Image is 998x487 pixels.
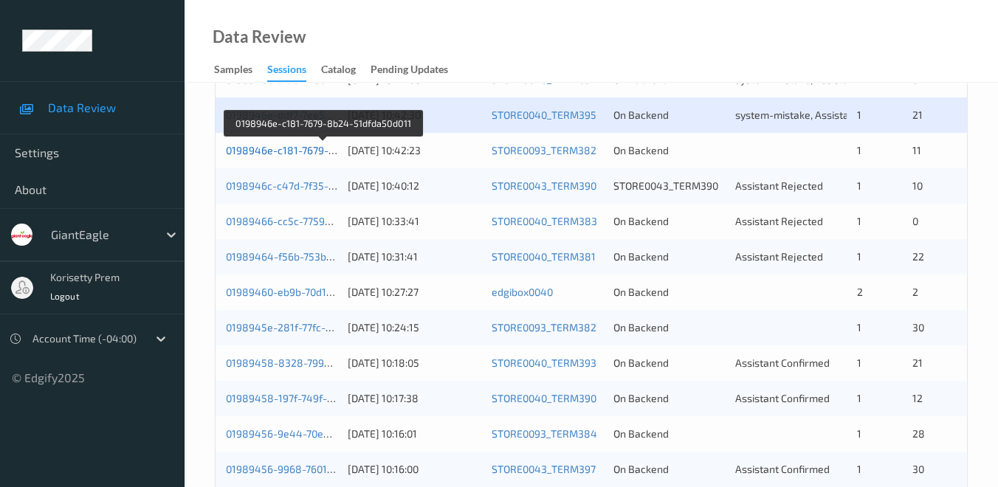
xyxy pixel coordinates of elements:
[371,60,463,80] a: Pending Updates
[613,108,725,122] div: On Backend
[348,249,481,264] div: [DATE] 10:31:41
[348,108,481,122] div: [DATE] 10:42:30
[857,215,861,227] span: 1
[226,73,426,86] a: 0198946e-dfa5-7495-992f-a609de361d60
[857,463,861,475] span: 1
[348,285,481,300] div: [DATE] 10:27:27
[912,356,923,369] span: 21
[912,144,921,156] span: 11
[857,250,861,263] span: 1
[492,144,596,156] a: STORE0093_TERM382
[857,108,861,121] span: 1
[613,249,725,264] div: On Backend
[226,427,427,440] a: 01989456-9e44-70e4-9f6e-a7637c7a515d
[857,179,861,192] span: 1
[267,60,321,82] a: Sessions
[226,321,423,334] a: 0198945e-281f-77fc-9da9-d6c46098fe3b
[613,426,725,441] div: On Backend
[613,179,725,193] div: STORE0043_TERM390
[492,463,596,475] a: STORE0043_TERM397
[226,392,424,404] a: 01989458-197f-749f-89ce-a374f65853dd
[226,286,424,298] a: 01989460-eb9b-70d1-9678-501af7eb01e4
[492,73,596,86] a: STORE0043_TERM397
[348,391,481,406] div: [DATE] 10:17:38
[348,356,481,370] div: [DATE] 10:18:05
[735,356,830,369] span: Assistant Confirmed
[735,73,903,86] span: system-mistake, Assistant Rejected
[226,108,427,121] a: 0198946e-ddf7-7ee5-9cb6-af652d788e48
[226,250,422,263] a: 01989464-f56b-753b-a6d2-a11d1a19e7dc
[226,356,429,369] a: 01989458-8328-7997-95cc-0be362dc513d
[213,30,306,44] div: Data Review
[348,462,481,477] div: [DATE] 10:16:00
[857,356,861,369] span: 1
[613,391,725,406] div: On Backend
[492,286,553,298] a: edgibox0040
[226,144,422,156] a: 0198946e-c181-7679-8b24-51dfda50d011
[492,108,596,121] a: STORE0040_TERM395
[857,321,861,334] span: 1
[912,179,923,192] span: 10
[735,250,823,263] span: Assistant Rejected
[912,392,923,404] span: 12
[912,250,924,263] span: 22
[214,60,267,80] a: Samples
[857,427,861,440] span: 1
[912,73,923,86] span: 31
[735,215,823,227] span: Assistant Rejected
[912,215,918,227] span: 0
[857,286,863,298] span: 2
[267,62,306,82] div: Sessions
[348,143,481,158] div: [DATE] 10:42:23
[348,214,481,229] div: [DATE] 10:33:41
[857,392,861,404] span: 1
[492,356,596,369] a: STORE0040_TERM393
[348,320,481,335] div: [DATE] 10:24:15
[492,215,597,227] a: STORE0040_TERM383
[371,62,448,80] div: Pending Updates
[912,427,925,440] span: 28
[735,179,823,192] span: Assistant Rejected
[735,108,988,121] span: system-mistake, Assistant Confirmed, Unusual activity
[214,62,252,80] div: Samples
[348,426,481,441] div: [DATE] 10:16:01
[613,143,725,158] div: On Backend
[735,463,830,475] span: Assistant Confirmed
[912,286,918,298] span: 2
[226,215,422,227] a: 01989466-cc5c-7759-a5d8-ee20bf0a5f2f
[321,60,371,80] a: Catalog
[912,463,924,475] span: 30
[613,285,725,300] div: On Backend
[492,321,596,334] a: STORE0093_TERM382
[492,392,596,404] a: STORE0040_TERM390
[613,356,725,370] div: On Backend
[226,179,423,192] a: 0198946c-c47d-7f35-b763-b7b2cec4ec19
[857,144,861,156] span: 1
[492,179,596,192] a: STORE0043_TERM390
[912,108,923,121] span: 21
[912,321,924,334] span: 30
[321,62,356,80] div: Catalog
[348,179,481,193] div: [DATE] 10:40:12
[492,250,596,263] a: STORE0040_TERM381
[492,427,597,440] a: STORE0093_TERM384
[613,320,725,335] div: On Backend
[857,73,861,86] span: 1
[735,392,830,404] span: Assistant Confirmed
[226,463,419,475] a: 01989456-9968-7601-abba-707f3a7fbdff
[613,462,725,477] div: On Backend
[613,214,725,229] div: On Backend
